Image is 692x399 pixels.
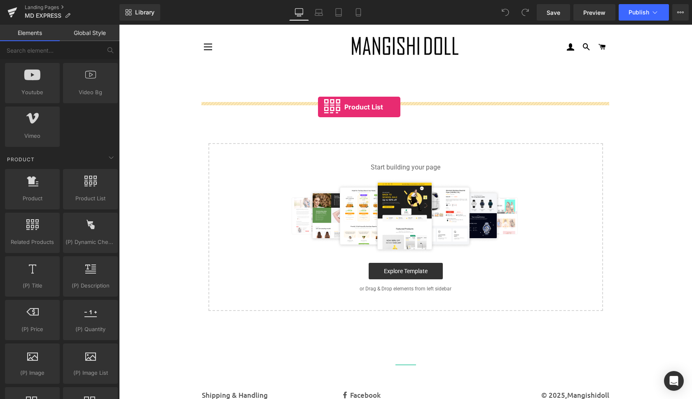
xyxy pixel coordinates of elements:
[7,325,57,334] span: (P) Price
[135,9,154,16] span: Library
[547,8,560,17] span: Save
[362,365,490,387] p: © 2025,
[497,4,514,21] button: Undo
[25,12,61,19] span: MD EXPRESS
[7,238,57,246] span: Related Products
[7,194,57,203] span: Product
[250,238,324,255] a: Explore Template
[65,238,115,246] span: (P) Dynamic Checkout Button
[83,366,149,375] a: Shipping & Handling
[629,9,649,16] span: Publish
[60,25,119,41] a: Global Style
[664,371,684,391] div: Open Intercom Messenger
[348,4,368,21] a: Mobile
[233,6,340,38] img: Mangishidoll
[573,4,615,21] a: Preview
[309,4,329,21] a: Laptop
[7,132,57,140] span: Vimeo
[25,4,119,11] a: Landing Pages
[448,366,490,375] a: Mangishidoll
[583,8,605,17] span: Preview
[65,194,115,203] span: Product List
[7,88,57,97] span: Youtube
[7,369,57,377] span: (P) Image
[65,88,115,97] span: Video Bg
[103,138,471,148] p: Start building your page
[619,4,669,21] button: Publish
[6,155,35,163] span: Product
[103,261,471,267] p: or Drag & Drop elements from left sidebar
[329,4,348,21] a: Tablet
[65,325,115,334] span: (P) Quantity
[517,4,533,21] button: Redo
[222,366,262,375] a: Facebook
[672,4,689,21] button: More
[65,369,115,377] span: (P) Image List
[289,4,309,21] a: Desktop
[119,4,160,21] a: New Library
[7,281,57,290] span: (P) Title
[65,281,115,290] span: (P) Description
